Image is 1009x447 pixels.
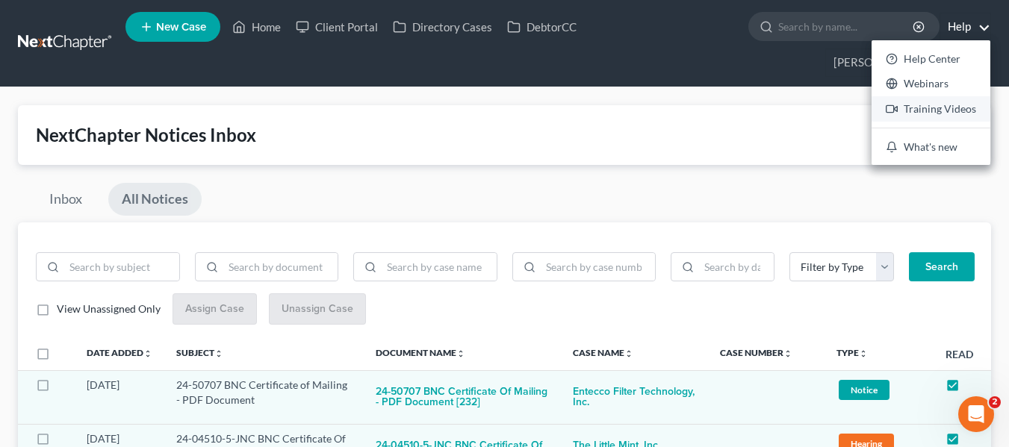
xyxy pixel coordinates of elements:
a: Directory Cases [385,13,500,40]
i: unfold_more [456,349,465,358]
i: unfold_more [143,349,152,358]
a: Notice [836,378,922,402]
input: Search by case name [382,253,497,281]
i: unfold_more [214,349,223,358]
a: Date Addedunfold_more [87,347,152,358]
a: Home [225,13,288,40]
span: Notice [839,380,890,400]
input: Search by document name [223,253,338,281]
a: Webinars [872,72,990,97]
a: Client Portal [288,13,385,40]
a: Case Nameunfold_more [573,347,633,358]
a: Training Videos [872,96,990,122]
i: unfold_more [783,349,792,358]
a: Typeunfold_more [836,347,868,358]
span: 2 [989,396,1001,408]
iframe: Intercom live chat [958,396,994,432]
input: Search by subject [64,253,179,281]
td: [DATE] [75,370,164,424]
a: DebtorCC [500,13,584,40]
button: Search [909,252,975,282]
i: unfold_more [624,349,633,358]
button: 24-50707 BNC Certificate of Mailing - PDF Document [232] [376,378,550,418]
td: 24-50707 BNC Certificate of Mailing - PDF Document [164,370,364,424]
label: Read [946,346,973,362]
i: unfold_more [859,349,868,358]
a: Document Nameunfold_more [376,347,465,358]
a: What's new [872,134,990,160]
input: Search by date [699,253,774,281]
a: Help Center [872,46,990,72]
a: Inbox [36,183,96,216]
a: All Notices [108,183,202,216]
input: Search by case number [541,253,656,281]
span: View Unassigned Only [57,302,161,315]
a: Case Numberunfold_more [720,347,792,358]
a: Help [940,13,990,40]
a: Subjectunfold_more [176,347,223,358]
a: Entecco Filter Technology, Inc. [573,378,696,418]
div: NextChapter Notices Inbox [36,123,973,147]
a: [PERSON_NAME] Hash LLP [826,49,990,76]
input: Search by name... [778,13,915,40]
div: Help [872,40,990,165]
span: New Case [156,22,206,33]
